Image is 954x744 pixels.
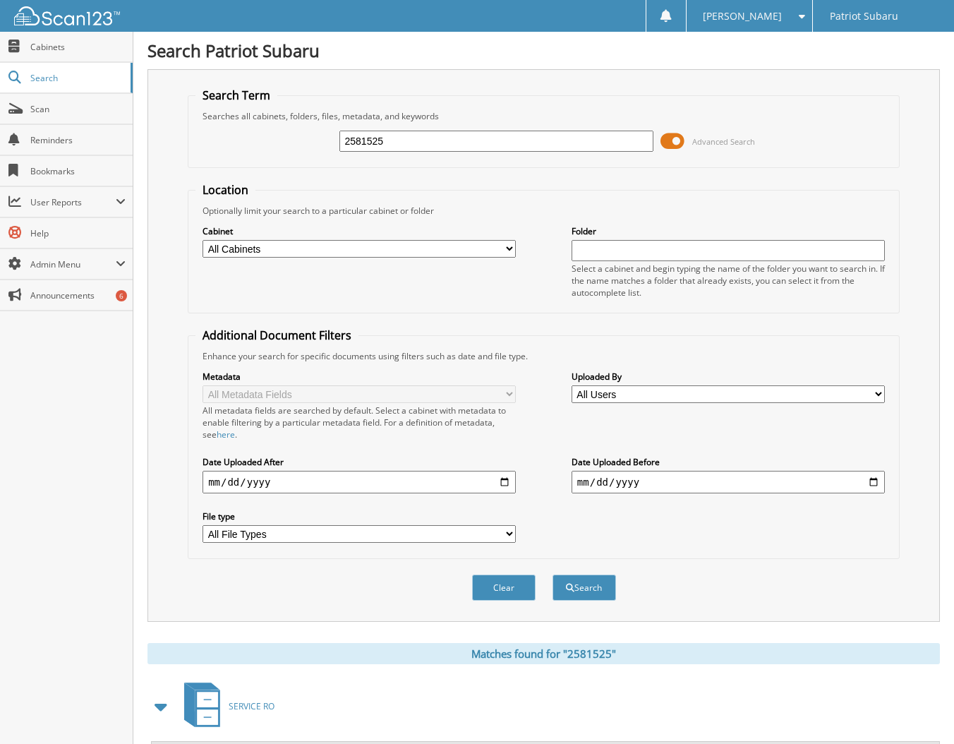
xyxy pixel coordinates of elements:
[147,39,940,62] h1: Search Patriot Subaru
[203,471,516,493] input: start
[30,165,126,177] span: Bookmarks
[30,196,116,208] span: User Reports
[692,136,755,147] span: Advanced Search
[30,289,126,301] span: Announcements
[203,404,516,440] div: All metadata fields are searched by default. Select a cabinet with metadata to enable filtering b...
[572,225,885,237] label: Folder
[203,456,516,468] label: Date Uploaded After
[147,643,940,664] div: Matches found for "2581525"
[30,134,126,146] span: Reminders
[195,182,255,198] legend: Location
[14,6,120,25] img: scan123-logo-white.svg
[195,110,892,122] div: Searches all cabinets, folders, files, metadata, and keywords
[195,88,277,103] legend: Search Term
[203,371,516,383] label: Metadata
[572,371,885,383] label: Uploaded By
[830,12,898,20] span: Patriot Subaru
[30,227,126,239] span: Help
[195,328,358,343] legend: Additional Document Filters
[229,700,274,712] span: SERVICE RO
[217,428,235,440] a: here
[203,510,516,522] label: File type
[572,263,885,299] div: Select a cabinet and begin typing the name of the folder you want to search in. If the name match...
[30,72,123,84] span: Search
[572,471,885,493] input: end
[30,258,116,270] span: Admin Menu
[195,205,892,217] div: Optionally limit your search to a particular cabinet or folder
[703,12,782,20] span: [PERSON_NAME]
[30,103,126,115] span: Scan
[203,225,516,237] label: Cabinet
[553,575,616,601] button: Search
[116,290,127,301] div: 6
[176,678,274,734] a: SERVICE RO
[472,575,536,601] button: Clear
[30,41,126,53] span: Cabinets
[195,350,892,362] div: Enhance your search for specific documents using filters such as date and file type.
[572,456,885,468] label: Date Uploaded Before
